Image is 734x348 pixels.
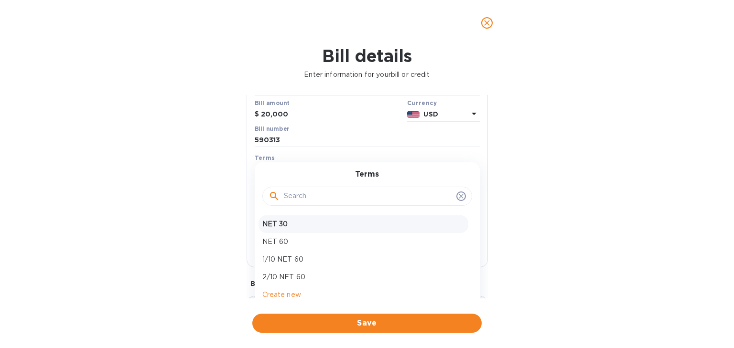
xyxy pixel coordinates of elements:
b: Terms [255,154,275,161]
input: Enter bill number [255,133,480,148]
b: Currency [407,99,437,106]
input: Search [284,189,453,203]
button: close [475,11,498,34]
p: 2/10 NET 60 [262,272,464,282]
b: USD [423,110,438,118]
p: Enter information for your bill or credit [8,70,726,80]
input: $ Enter bill amount [261,107,403,122]
p: Select terms [255,165,298,175]
p: Bill image [250,279,484,288]
p: 1/10 NET 60 [262,254,464,264]
p: NET 30 [262,219,464,229]
h1: Bill details [8,46,726,66]
h3: Terms [355,170,379,179]
img: USD [407,111,420,118]
p: Create new [262,290,464,300]
span: Save [260,317,474,329]
p: NET 60 [262,237,464,247]
button: Save [252,314,482,333]
label: Bill amount [255,100,289,106]
label: Bill number [255,126,289,132]
div: $ [255,107,261,122]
